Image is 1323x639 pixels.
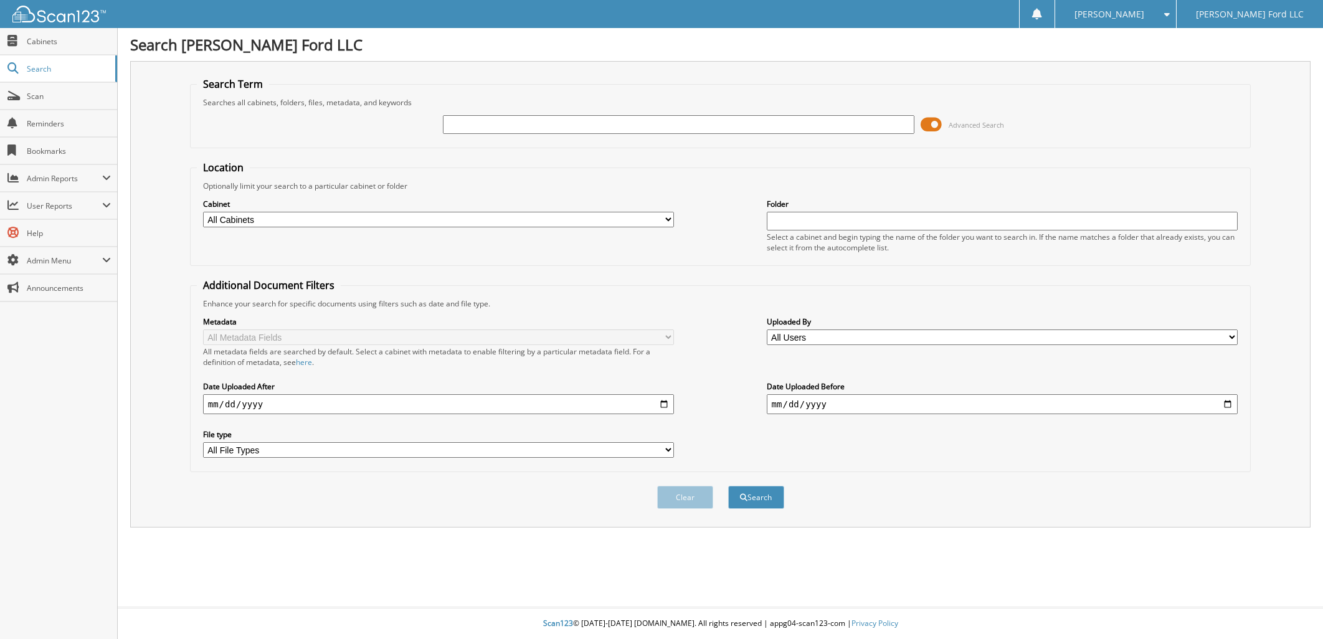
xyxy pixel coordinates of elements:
a: Privacy Policy [851,618,898,628]
label: Date Uploaded Before [767,381,1238,392]
label: Cabinet [203,199,675,209]
legend: Search Term [197,77,269,91]
h1: Search [PERSON_NAME] Ford LLC [130,34,1311,55]
input: start [203,394,675,414]
div: All metadata fields are searched by default. Select a cabinet with metadata to enable filtering b... [203,346,675,367]
span: Admin Reports [27,173,102,184]
button: Clear [657,486,713,509]
button: Search [728,486,784,509]
label: File type [203,429,675,440]
div: Enhance your search for specific documents using filters such as date and file type. [197,298,1245,309]
span: Advanced Search [949,120,1004,130]
img: scan123-logo-white.svg [12,6,106,22]
div: Searches all cabinets, folders, files, metadata, and keywords [197,97,1245,108]
a: here [296,357,312,367]
span: Help [27,228,111,239]
span: User Reports [27,201,102,211]
legend: Location [197,161,250,174]
span: [PERSON_NAME] [1074,11,1144,18]
span: Cabinets [27,36,111,47]
label: Uploaded By [767,316,1238,327]
label: Date Uploaded After [203,381,675,392]
span: Search [27,64,109,74]
span: Bookmarks [27,146,111,156]
span: Admin Menu [27,255,102,266]
span: [PERSON_NAME] Ford LLC [1196,11,1304,18]
input: end [767,394,1238,414]
label: Folder [767,199,1238,209]
label: Metadata [203,316,675,327]
div: © [DATE]-[DATE] [DOMAIN_NAME]. All rights reserved | appg04-scan123-com | [118,608,1323,639]
span: Scan123 [543,618,573,628]
span: Announcements [27,283,111,293]
legend: Additional Document Filters [197,278,341,292]
span: Reminders [27,118,111,129]
span: Scan [27,91,111,102]
div: Select a cabinet and begin typing the name of the folder you want to search in. If the name match... [767,232,1238,253]
div: Optionally limit your search to a particular cabinet or folder [197,181,1245,191]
